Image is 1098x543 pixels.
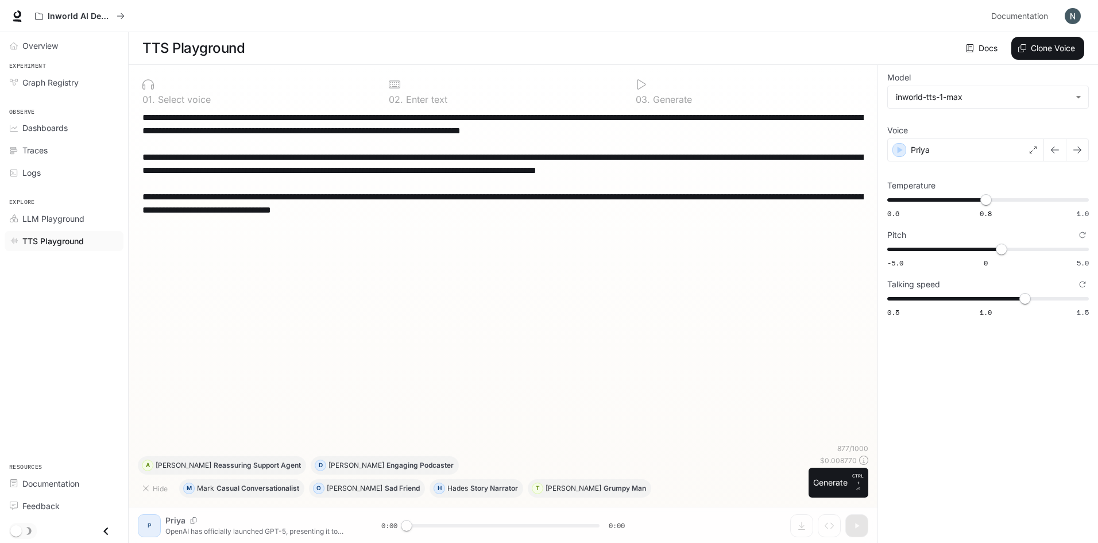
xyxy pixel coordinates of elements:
[5,163,123,183] a: Logs
[987,5,1057,28] a: Documentation
[327,485,382,492] p: [PERSON_NAME]
[852,472,864,493] p: ⏎
[197,485,214,492] p: Mark
[964,37,1002,60] a: Docs
[980,307,992,317] span: 1.0
[389,95,403,104] p: 0 2 .
[980,209,992,218] span: 0.8
[22,213,84,225] span: LLM Playground
[138,456,306,475] button: A[PERSON_NAME]Reassuring Support Agent
[48,11,112,21] p: Inworld AI Demos
[887,280,940,288] p: Talking speed
[22,122,68,134] span: Dashboards
[22,167,41,179] span: Logs
[887,74,911,82] p: Model
[604,485,646,492] p: Grumpy Man
[5,72,123,93] a: Graph Registry
[184,479,194,498] div: M
[22,477,79,490] span: Documentation
[911,144,930,156] p: Priya
[315,456,326,475] div: D
[1061,5,1084,28] button: User avatar
[887,231,906,239] p: Pitch
[22,500,60,512] span: Feedback
[1065,8,1081,24] img: User avatar
[820,456,857,465] p: $ 0.008770
[5,36,123,56] a: Overview
[1076,229,1089,241] button: Reset to default
[852,472,864,486] p: CTRL +
[22,235,84,247] span: TTS Playground
[386,462,454,469] p: Engaging Podcaster
[385,485,420,492] p: Sad Friend
[447,485,468,492] p: Hades
[636,95,650,104] p: 0 3 .
[22,76,79,88] span: Graph Registry
[888,86,1088,108] div: inworld-tts-1-max
[887,258,903,268] span: -5.0
[214,462,301,469] p: Reassuring Support Agent
[430,479,523,498] button: HHadesStory Narrator
[896,91,1070,103] div: inworld-tts-1-max
[887,182,935,190] p: Temperature
[311,456,459,475] button: D[PERSON_NAME]Engaging Podcaster
[887,209,899,218] span: 0.6
[650,95,692,104] p: Generate
[138,479,175,498] button: Hide
[314,479,324,498] div: O
[10,524,22,537] span: Dark mode toggle
[142,37,245,60] h1: TTS Playground
[470,485,518,492] p: Story Narrator
[156,462,211,469] p: [PERSON_NAME]
[532,479,543,498] div: T
[5,140,123,160] a: Traces
[5,496,123,516] a: Feedback
[142,456,153,475] div: A
[30,5,130,28] button: All workspaces
[403,95,447,104] p: Enter text
[22,40,58,52] span: Overview
[216,485,299,492] p: Casual Conversationalist
[309,479,425,498] button: O[PERSON_NAME]Sad Friend
[984,258,988,268] span: 0
[5,231,123,251] a: TTS Playground
[1077,258,1089,268] span: 5.0
[887,307,899,317] span: 0.5
[991,9,1048,24] span: Documentation
[22,144,48,156] span: Traces
[434,479,444,498] div: H
[5,473,123,494] a: Documentation
[887,126,908,134] p: Voice
[5,209,123,229] a: LLM Playground
[1011,37,1084,60] button: Clone Voice
[142,95,155,104] p: 0 1 .
[328,462,384,469] p: [PERSON_NAME]
[1076,278,1089,291] button: Reset to default
[546,485,601,492] p: [PERSON_NAME]
[155,95,211,104] p: Select voice
[528,479,651,498] button: T[PERSON_NAME]Grumpy Man
[5,118,123,138] a: Dashboards
[837,444,868,453] p: 877 / 1000
[179,479,304,498] button: MMarkCasual Conversationalist
[1077,307,1089,317] span: 1.5
[809,468,868,498] button: GenerateCTRL +⏎
[93,519,119,543] button: Close drawer
[1077,209,1089,218] span: 1.0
